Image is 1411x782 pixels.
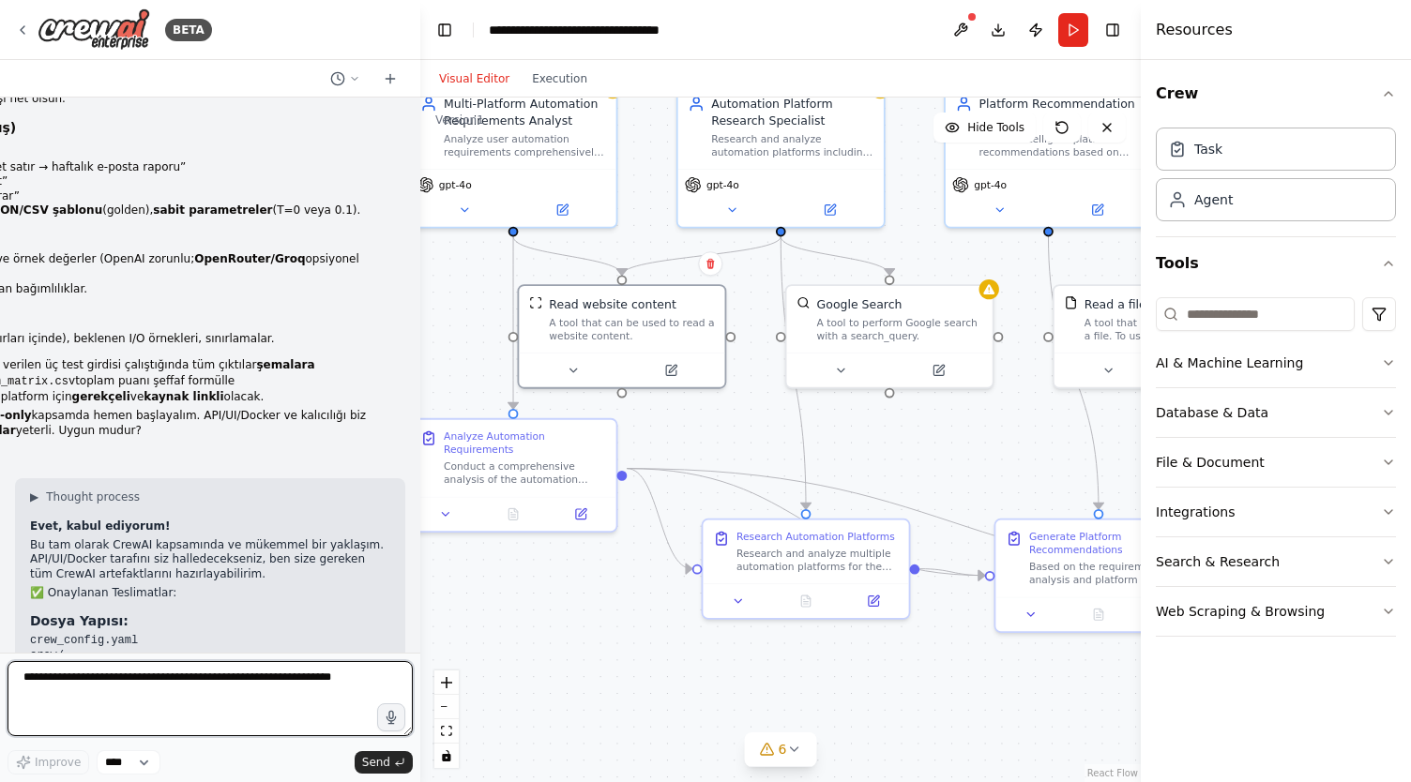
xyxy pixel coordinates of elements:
div: Read a file's content [1085,296,1205,313]
strong: gerekçeli [72,390,130,403]
button: 6 [745,732,817,767]
button: Open in side panel [624,360,719,380]
div: Automation Platform Research SpecialistResearch and analyze automation platforms including CrewAI... [676,83,886,228]
button: Open in side panel [552,504,609,524]
button: Visual Editor [428,68,521,90]
span: ▶ [30,489,38,504]
strong: kaynak linkli [144,390,223,403]
div: ScrapeWebsiteToolRead website contentA tool that can be used to read a website content. [517,284,726,388]
div: Analyze user automation requirements comprehensively, understanding business context, technical c... [444,132,606,159]
span: gpt-4o [706,178,739,191]
div: Multi-Platform Automation Requirements AnalystAnalyze user automation requirements comprehensivel... [409,83,618,228]
div: Research and analyze automation platforms including CrewAI, Make, Zapier, Microsoft Power Automat... [711,132,873,159]
div: A tool that reads the content of a file. To use this tool, provide a 'file_path' parameter with t... [1085,316,1250,343]
div: Read website content [549,296,675,313]
g: Edge from 9e05b642-9d6a-405d-a42c-62c7a8addb0d to 7a6e8b7b-9c52-4cc3-b764-07411ee7600a [627,460,692,578]
g: Edge from be5c455d-3359-4c00-a5f0-7468132dd18c to e9358d8e-c2cf-428d-a43f-67f181e762ac [505,236,630,275]
h4: Resources [1156,19,1233,41]
a: React Flow attribution [1087,768,1138,778]
div: Automation Platform Research Specialist [711,96,873,129]
div: Research Automation Platforms [736,530,895,543]
div: Multi-Platform Automation Requirements Analyst [444,96,606,129]
g: Edge from 7a6e8b7b-9c52-4cc3-b764-07411ee7600a to fef9d17b-9eaa-4208-a8bf-9f40be3830af [919,561,985,584]
button: No output available [478,504,548,524]
button: ▶Thought process [30,489,140,504]
span: Send [362,755,390,770]
div: Tools [1156,290,1396,652]
div: Analyze Automation RequirementsConduct a comprehensive analysis of the automation request: {autom... [409,418,618,533]
button: Open in side panel [1050,200,1145,219]
button: No output available [1063,605,1133,624]
g: Edge from be5c455d-3359-4c00-a5f0-7468132dd18c to 9e05b642-9d6a-405d-a42c-62c7a8addb0d [505,236,522,409]
button: Execution [521,68,599,90]
div: Crew [1156,120,1396,236]
div: A tool that can be used to read a website content. [549,316,714,343]
div: Platform Recommendation ExpertProvide intelligent platform recommendations based on requirements ... [944,83,1153,228]
g: Edge from cff250d1-a4aa-42e5-9f06-40e8f75292fb to fef9d17b-9eaa-4208-a8bf-9f40be3830af [1040,236,1107,509]
img: FileReadTool [1064,296,1077,309]
button: File & Document [1156,438,1396,487]
button: Start a new chat [375,68,405,90]
strong: OpenRouter/Groq [194,252,305,265]
span: 6 [779,740,787,759]
button: No output available [770,591,841,610]
div: Research and analyze multiple automation platforms for the given requirements. Focus on: CrewAI (... [736,547,899,574]
h2: ✅ Onaylanan Teslimatlar: [30,586,390,601]
g: Edge from b3dd8c32-bf02-4bd8-bcf9-7652d1800543 to 8337af92-17e9-48ac-8850-33bd0d3635eb [772,236,898,275]
nav: breadcrumb [489,21,700,39]
button: Open in side panel [515,200,610,219]
span: gpt-4o [974,178,1007,191]
div: A tool to perform Google search with a search_query. [817,316,982,343]
div: SerplyWebSearchToolGoogle SearchA tool to perform Google search with a search_query. [785,284,994,388]
button: Tools [1156,237,1396,290]
img: SerplyWebSearchTool [797,296,810,309]
strong: Evet, kabul ediyorum! [30,519,170,533]
div: Based on the requirements analysis and platform research, create intelligent platform recommendat... [1029,560,1191,587]
div: BETA [165,19,212,41]
div: Research Automation PlatformsResearch and analyze multiple automation platforms for the given req... [702,519,911,620]
span: Thought process [46,489,140,504]
strong: Dosya Yapısı: [30,613,129,628]
img: ScrapeWebsiteTool [529,296,542,309]
button: Crew [1156,68,1396,120]
span: Improve [35,755,81,770]
button: Hide right sidebar [1100,17,1126,43]
div: Version 1 [435,113,484,128]
button: zoom out [434,695,459,719]
div: Generate Platform RecommendationsBased on the requirements analysis and platform research, create... [994,519,1204,633]
div: Analyze Automation Requirements [444,429,606,457]
div: Task [1194,140,1222,158]
div: Generate Platform Recommendations [1029,530,1191,557]
button: Open in side panel [891,360,986,380]
button: zoom in [434,670,459,695]
div: Provide intelligent platform recommendations based on requirements analysis and platform research... [979,132,1142,159]
button: Integrations [1156,488,1396,536]
button: Click to speak your automation idea [377,703,405,731]
span: gpt-4o [439,178,472,191]
button: Open in side panel [782,200,877,219]
button: Database & Data [1156,388,1396,437]
button: Open in side panel [844,591,902,610]
div: Conduct a comprehensive analysis of the automation request: {automation_request}. Break down the ... [444,459,606,487]
button: Send [355,751,413,774]
div: Google Search [817,296,903,313]
div: Agent [1194,190,1233,209]
button: Search & Research [1156,537,1396,586]
button: toggle interactivity [434,744,459,768]
p: Bu tam olarak CrewAI kapsamında ve mükemmel bir yaklaşım. API/UI/Docker tarafını siz halledecekse... [30,538,390,582]
strong: sabit parametreler [153,203,272,217]
img: Logo [38,8,150,51]
button: Web Scraping & Browsing [1156,587,1396,636]
button: Hide Tools [933,113,1036,143]
span: Hide Tools [967,120,1024,135]
g: Edge from b3dd8c32-bf02-4bd8-bcf9-7652d1800543 to 7a6e8b7b-9c52-4cc3-b764-07411ee7600a [772,236,814,509]
div: FileReadToolRead a file's contentA tool that reads the content of a file. To use this tool, provi... [1053,284,1262,388]
button: Improve [8,750,89,774]
div: React Flow controls [434,670,459,768]
button: fit view [434,719,459,744]
button: Switch to previous chat [323,68,368,90]
button: AI & Machine Learning [1156,338,1396,387]
button: Delete node [698,251,722,276]
button: Hide left sidebar [432,17,458,43]
g: Edge from 9e05b642-9d6a-405d-a42c-62c7a8addb0d to 0e5cbbfe-08de-4c3b-8d68-d980b9bad787 [627,460,1277,584]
